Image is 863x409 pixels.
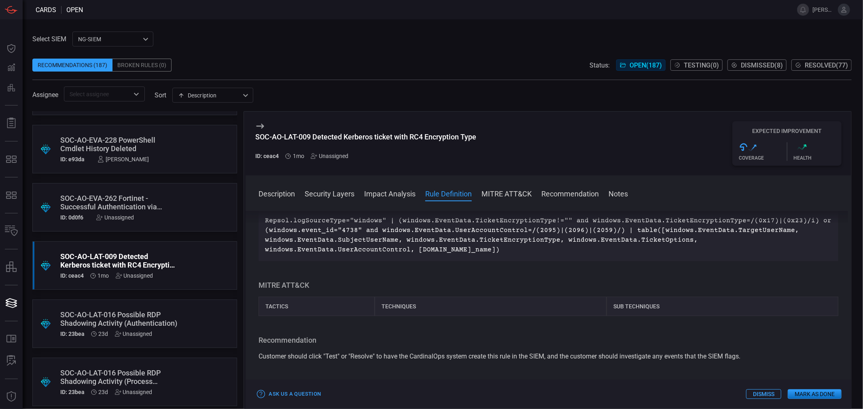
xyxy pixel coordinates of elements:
[425,188,472,198] button: Rule Definition
[2,114,21,133] button: Reports
[131,89,142,100] button: Open
[2,78,21,97] button: Preventions
[178,91,240,99] div: Description
[265,216,832,255] p: Repsol.logSourceType="windows" | (windows.EventData.TicketEncryptionType!="" and windows.EventDat...
[589,61,610,69] span: Status:
[746,389,781,399] button: Dismiss
[541,188,599,198] button: Recommendation
[60,136,178,153] div: SOC-AO-EVA-228 PowerShell Cmdlet History Deleted
[32,91,58,99] span: Assignee
[255,388,323,401] button: Ask Us a Question
[60,369,178,386] div: SOC-AO-LAT-016 Possible RDP Shadowing Activity (Process Creation)
[60,272,84,279] h5: ID: ceac4
[116,272,153,279] div: Unassigned
[2,329,21,349] button: Rule Catalog
[66,89,129,99] input: Select assignee
[115,389,153,395] div: Unassigned
[727,59,787,71] button: Dismissed(8)
[32,59,112,72] div: Recommendations (187)
[2,150,21,169] button: MITRE - Exposures
[741,61,783,69] span: Dismissed ( 8 )
[481,188,532,198] button: MITRE ATT&CK
[311,153,348,159] div: Unassigned
[32,35,66,43] label: Select SIEM
[255,153,279,159] h5: ID: ceac4
[2,58,21,78] button: Detections
[98,272,109,279] span: Sep 11, 2025 8:43 AM
[60,194,178,211] div: SOC-AO-EVA-262 Fortinet - Successful Authentication via JSConsole
[259,188,295,198] button: Description
[791,59,852,71] button: Resolved(77)
[99,331,108,337] span: Sep 21, 2025 2:18 PM
[115,331,153,337] div: Unassigned
[739,155,787,161] div: Coverage
[616,59,666,71] button: Open(187)
[60,310,178,327] div: SOC-AO-LAT-016 Possible RDP Shadowing Activity (Authentication)
[96,214,134,221] div: Unassigned
[805,61,848,69] span: Resolved ( 77 )
[259,352,740,360] span: Customer should click "Test" or "Resolve" to have the CardinalOps system create this rule in the ...
[670,59,723,71] button: Testing(0)
[259,335,838,345] h3: Recommendation
[60,252,178,269] div: SOC-AO-LAT-009 Detected Kerberos ticket with RC4 Encryption Type
[2,387,21,407] button: Threat Intelligence
[364,188,416,198] button: Impact Analysis
[36,6,56,14] span: Cards
[155,91,166,99] label: sort
[2,257,21,277] button: assets
[112,59,172,72] div: Broken Rules (0)
[630,61,662,69] span: Open ( 187 )
[60,214,83,221] h5: ID: 0d0f6
[2,293,21,313] button: Cards
[2,39,21,58] button: Dashboard
[812,6,835,13] span: [PERSON_NAME].pajas
[60,331,85,337] h5: ID: 23bea
[606,297,838,316] div: Sub Techniques
[2,186,21,205] button: MITRE - Detection Posture
[98,156,149,162] div: [PERSON_NAME]
[788,389,842,399] button: Mark as Done
[99,389,108,395] span: Sep 21, 2025 2:18 PM
[305,188,354,198] button: Security Layers
[684,61,719,69] span: Testing ( 0 )
[375,297,606,316] div: Techniques
[66,6,83,14] span: open
[255,133,476,141] div: SOC-AO-LAT-009 Detected Kerberos ticket with RC4 Encryption Type
[2,221,21,241] button: Inventory
[60,389,85,395] h5: ID: 23bea
[609,188,628,198] button: Notes
[259,280,838,290] h3: MITRE ATT&CK
[2,351,21,371] button: ALERT ANALYSIS
[259,297,375,316] div: Tactics
[732,128,842,134] h5: Expected Improvement
[794,155,842,161] div: Health
[60,156,85,162] h5: ID: e93da
[293,153,304,159] span: Sep 11, 2025 8:43 AM
[78,35,140,43] p: NG-SIEM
